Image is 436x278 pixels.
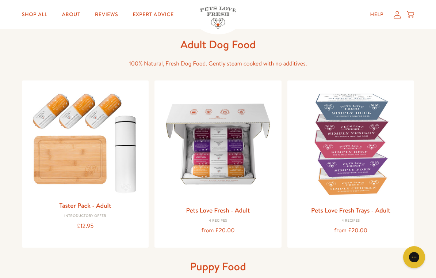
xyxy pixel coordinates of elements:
a: Help [364,7,390,22]
div: from £20.00 [160,226,276,236]
div: 4 Recipes [160,219,276,223]
img: Pets Love Fresh - Adult [160,86,276,202]
img: Pets Love Fresh Trays - Adult [293,86,409,202]
div: £12.95 [28,221,143,231]
a: Shop All [16,7,53,22]
img: Pets Love Fresh [200,7,236,29]
img: Taster Pack - Adult [28,86,143,197]
a: Pets Love Fresh Trays - Adult [311,206,390,215]
a: Reviews [89,7,124,22]
div: from £20.00 [293,226,409,236]
span: 100% Natural, Fresh Dog Food. Gently steam cooked with no additives. [129,60,307,68]
a: Pets Love Fresh - Adult [186,206,250,215]
a: Taster Pack - Adult [59,201,111,210]
div: Introductory Offer [28,214,143,218]
div: 4 Recipes [293,219,409,223]
a: Expert Advice [127,7,179,22]
h1: Puppy Food [101,259,335,274]
a: About [56,7,86,22]
iframe: Gorgias live chat messenger [399,244,429,271]
h1: Adult Dog Food [101,37,335,52]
